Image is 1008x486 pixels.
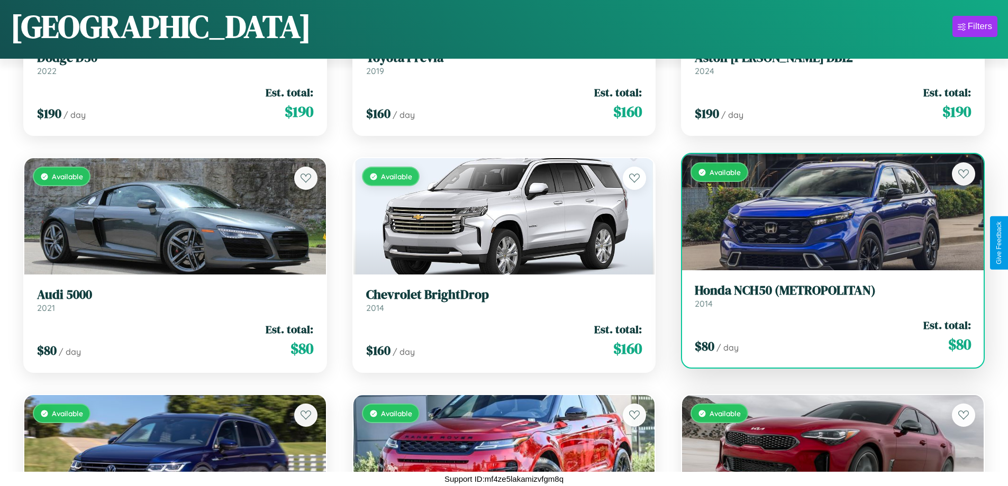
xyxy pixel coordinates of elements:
[366,50,642,76] a: Toyota Previa2019
[923,85,971,100] span: Est. total:
[37,287,313,313] a: Audi 50002021
[366,287,642,302] h3: Chevrolet BrightDrop
[710,409,741,418] span: Available
[37,302,55,313] span: 2021
[594,85,642,100] span: Est. total:
[695,298,713,309] span: 2014
[716,342,739,353] span: / day
[710,168,741,177] span: Available
[290,338,313,359] span: $ 80
[594,322,642,337] span: Est. total:
[381,172,412,181] span: Available
[366,287,642,313] a: Chevrolet BrightDrop2014
[366,302,384,313] span: 2014
[721,109,743,120] span: / day
[695,337,714,355] span: $ 80
[52,172,83,181] span: Available
[285,101,313,122] span: $ 190
[613,338,642,359] span: $ 160
[695,105,719,122] span: $ 190
[923,317,971,333] span: Est. total:
[59,346,81,357] span: / day
[37,287,313,302] h3: Audi 5000
[11,5,311,48] h1: [GEOGRAPHIC_DATA]
[952,16,997,37] button: Filters
[695,50,971,76] a: Aston [PERSON_NAME] DB122024
[393,346,415,357] span: / day
[613,101,642,122] span: $ 160
[381,409,412,418] span: Available
[942,101,971,122] span: $ 190
[948,334,971,355] span: $ 80
[366,66,384,76] span: 2019
[63,109,86,120] span: / day
[695,50,971,66] h3: Aston [PERSON_NAME] DB12
[266,85,313,100] span: Est. total:
[393,109,415,120] span: / day
[995,222,1003,264] div: Give Feedback
[695,66,714,76] span: 2024
[695,283,971,298] h3: Honda NCH50 (METROPOLITAN)
[266,322,313,337] span: Est. total:
[52,409,83,418] span: Available
[37,105,61,122] span: $ 190
[37,50,313,76] a: Dodge D502022
[695,283,971,309] a: Honda NCH50 (METROPOLITAN)2014
[37,66,57,76] span: 2022
[37,342,57,359] span: $ 80
[366,342,391,359] span: $ 160
[968,21,992,32] div: Filters
[444,472,564,486] p: Support ID: mf4ze5lakamizvfgm8q
[366,105,391,122] span: $ 160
